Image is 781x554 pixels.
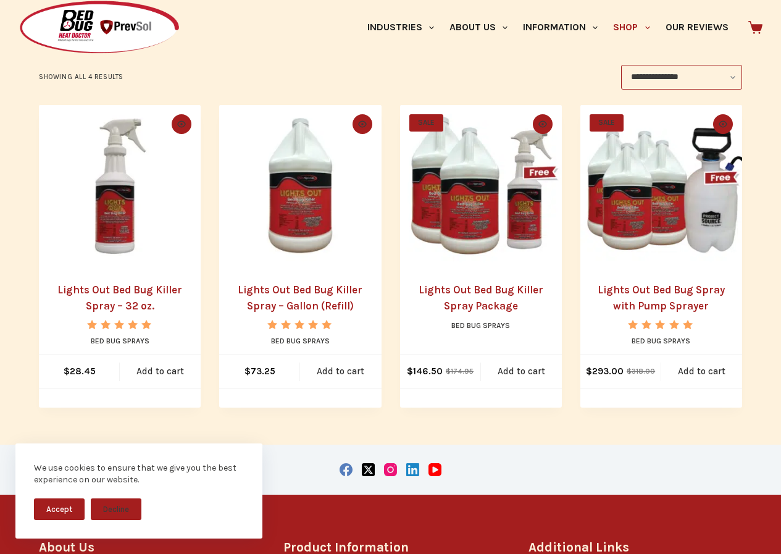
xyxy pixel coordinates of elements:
span: $ [244,366,251,377]
a: Add to cart: “Lights Out Bed Bug Killer Spray - 32 oz.” [120,355,201,388]
a: Bed Bug Sprays [451,321,510,330]
picture: LightsOutPackage [400,105,562,267]
a: Add to cart: “Lights Out Bed Bug Killer Spray Package” [481,355,562,388]
span: $ [586,366,592,377]
button: Quick view toggle [172,114,191,134]
bdi: 73.25 [244,366,275,377]
bdi: 174.95 [446,367,474,376]
span: SALE [409,114,443,132]
button: Quick view toggle [353,114,372,134]
span: $ [407,366,413,377]
button: Quick view toggle [533,114,553,134]
span: Rated out of 5 [87,320,153,358]
a: Lights Out Bed Bug Spray with Pump Sprayer [598,283,725,312]
picture: lights-out-qt-sprayer [39,105,201,267]
button: Accept [34,498,85,520]
span: $ [446,367,451,376]
bdi: 318.00 [627,367,655,376]
a: Bed Bug Sprays [91,337,149,345]
a: Add to cart: “Lights Out Bed Bug Spray with Pump Sprayer” [661,355,742,388]
bdi: 28.45 [64,366,96,377]
a: Bed Bug Sprays [632,337,690,345]
span: $ [64,366,70,377]
bdi: 146.50 [407,366,443,377]
bdi: 293.00 [586,366,624,377]
a: Lights Out Bed Bug Killer Spray Package [419,283,543,312]
a: Lights Out Bed Bug Killer Spray – Gallon (Refill) [238,283,362,312]
button: Quick view toggle [713,114,733,134]
a: Lights Out Bed Bug Killer Spray – 32 oz. [57,283,182,312]
a: Bed Bug Sprays [271,337,330,345]
span: SALE [590,114,624,132]
button: Decline [91,498,141,520]
a: Instagram [384,463,397,476]
img: Lights Out Bed Bug Spray Package with two gallons and one 32 oz [400,105,562,267]
a: Lights Out Bed Bug Killer Spray Package [400,105,562,267]
span: Rated out of 5 [628,320,694,358]
picture: lights-out-gallon [219,105,381,267]
a: Add to cart: “Lights Out Bed Bug Killer Spray - Gallon (Refill)” [300,355,381,388]
a: LinkedIn [406,463,419,476]
img: Lights Out Bed Bug Killer Spray - Gallon (Refill) [219,105,381,267]
select: Shop order [621,65,742,90]
a: YouTube [428,463,441,476]
span: $ [627,367,632,376]
div: Rated 5.00 out of 5 [628,320,694,329]
span: Rated out of 5 [267,320,333,358]
p: Showing all 4 results [39,72,123,83]
div: Rated 5.00 out of 5 [87,320,153,329]
div: We use cookies to ensure that we give you the best experience on our website. [34,462,244,486]
img: Lights Out Bed Bug Killer Spray - 32 oz. [39,105,201,267]
a: Lights Out Bed Bug Spray with Pump Sprayer [580,105,742,267]
a: X (Twitter) [362,463,375,476]
a: Facebook [340,463,353,476]
div: Rated 5.00 out of 5 [267,320,333,329]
